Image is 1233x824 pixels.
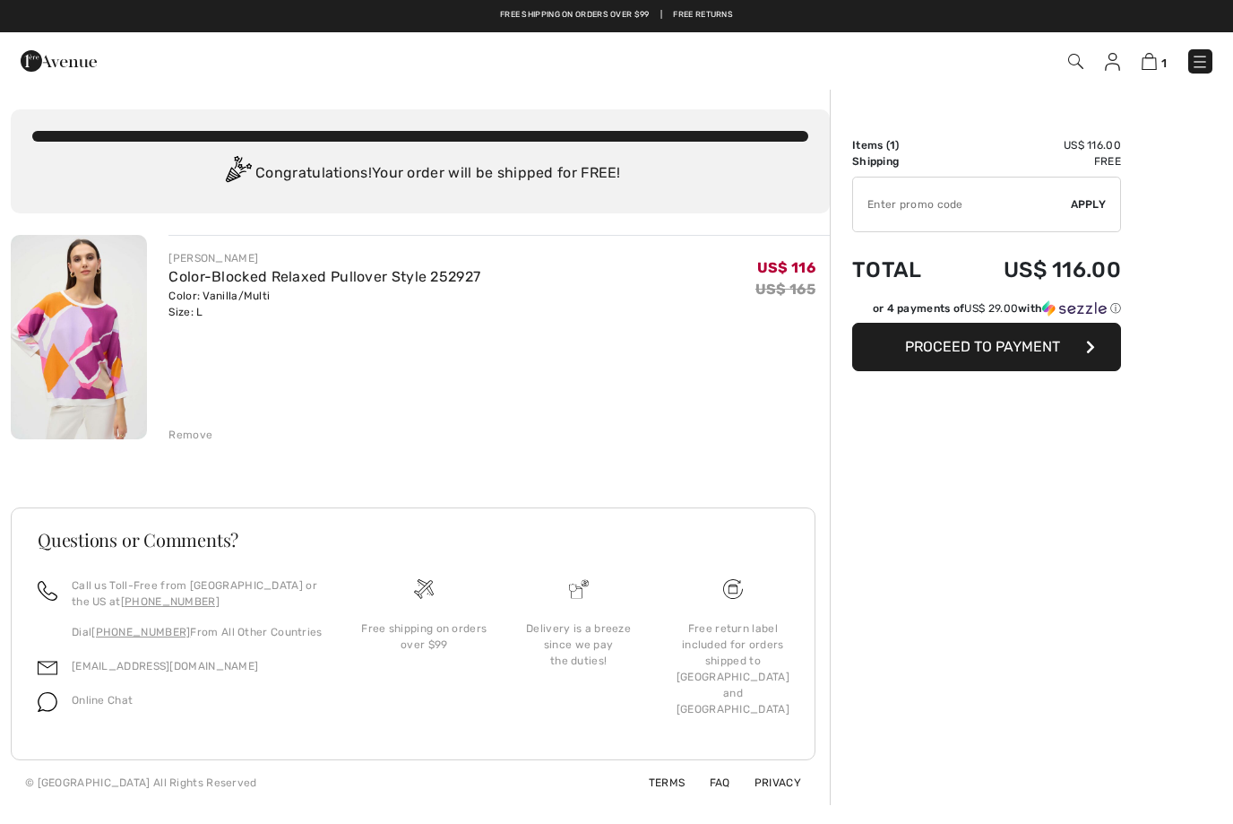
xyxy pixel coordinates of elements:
[1191,53,1209,71] img: Menu
[627,776,685,789] a: Terms
[1071,196,1107,213] span: Apply
[72,660,258,672] a: [EMAIL_ADDRESS][DOMAIN_NAME]
[11,235,147,439] img: Color-Blocked Relaxed Pullover Style 252927
[168,250,480,266] div: [PERSON_NAME]
[72,694,133,707] span: Online Chat
[1161,56,1167,70] span: 1
[755,281,815,298] s: US$ 165
[964,302,1018,315] span: US$ 29.00
[500,9,650,22] a: Free shipping on orders over $99
[569,579,589,599] img: Delivery is a breeze since we pay the duties!
[38,692,57,712] img: chat
[38,658,57,678] img: email
[852,153,952,169] td: Shipping
[25,775,257,791] div: © [GEOGRAPHIC_DATA] All Rights Reserved
[733,776,801,789] a: Privacy
[853,178,1071,231] input: Promo code
[952,153,1121,169] td: Free
[852,323,1121,371] button: Proceed to Payment
[91,626,190,638] a: [PHONE_NUMBER]
[38,531,789,549] h3: Questions or Comments?
[168,268,480,285] a: Color-Blocked Relaxed Pullover Style 252927
[873,300,1121,317] div: or 4 payments of with
[757,259,815,276] span: US$ 116
[1142,50,1167,72] a: 1
[688,776,730,789] a: FAQ
[121,595,220,608] a: [PHONE_NUMBER]
[38,581,57,601] img: call
[890,139,895,152] span: 1
[515,620,641,669] div: Delivery is a breeze since we pay the duties!
[670,620,796,717] div: Free return label included for orders shipped to [GEOGRAPHIC_DATA] and [GEOGRAPHIC_DATA]
[660,9,662,22] span: |
[168,427,212,443] div: Remove
[952,137,1121,153] td: US$ 116.00
[723,579,743,599] img: Free shipping on orders over $99
[168,288,480,320] div: Color: Vanilla/Multi Size: L
[1142,53,1157,70] img: Shopping Bag
[414,579,434,599] img: Free shipping on orders over $99
[72,624,325,640] p: Dial From All Other Countries
[852,300,1121,323] div: or 4 payments ofUS$ 29.00withSezzle Click to learn more about Sezzle
[673,9,733,22] a: Free Returns
[905,338,1060,355] span: Proceed to Payment
[220,156,255,192] img: Congratulation2.svg
[1105,53,1120,71] img: My Info
[361,620,487,653] div: Free shipping on orders over $99
[32,156,808,192] div: Congratulations! Your order will be shipped for FREE!
[21,51,97,68] a: 1ère Avenue
[852,137,952,153] td: Items ( )
[1068,54,1083,69] img: Search
[21,43,97,79] img: 1ère Avenue
[72,577,325,610] p: Call us Toll-Free from [GEOGRAPHIC_DATA] or the US at
[852,239,952,300] td: Total
[952,239,1121,300] td: US$ 116.00
[1042,300,1107,317] img: Sezzle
